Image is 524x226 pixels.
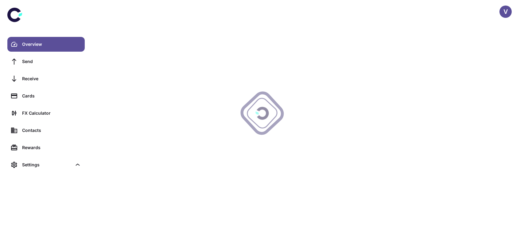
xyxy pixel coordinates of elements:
a: Overview [7,37,85,52]
div: Settings [7,157,85,172]
a: Receive [7,71,85,86]
a: Rewards [7,140,85,155]
a: Contacts [7,123,85,138]
button: V [499,6,512,18]
div: Contacts [22,127,81,134]
a: Send [7,54,85,69]
div: Rewards [22,144,81,151]
a: Cards [7,89,85,103]
div: Overview [22,41,81,48]
div: Send [22,58,81,65]
div: FX Calculator [22,110,81,117]
a: FX Calculator [7,106,85,121]
div: Settings [22,161,72,168]
div: Cards [22,93,81,99]
div: Receive [22,75,81,82]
